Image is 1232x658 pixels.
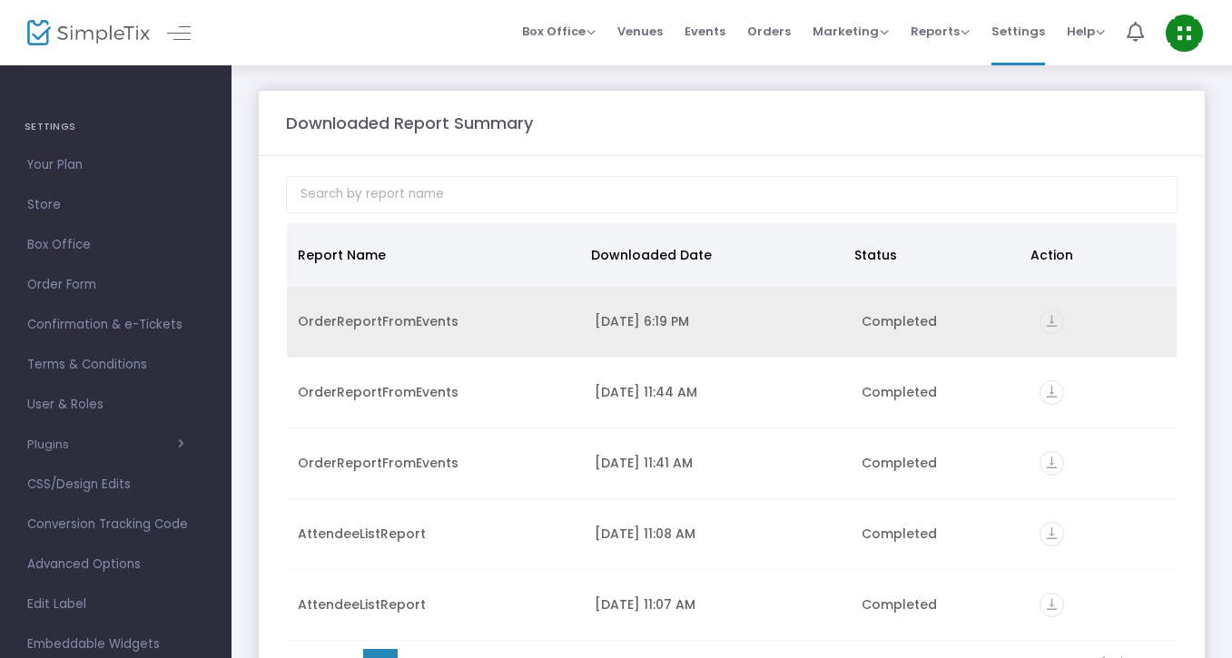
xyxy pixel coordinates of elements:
span: Box Office [522,23,596,40]
a: vertical_align_bottom [1040,457,1064,475]
span: Advanced Options [27,553,204,576]
span: User & Roles [27,393,204,417]
th: Downloaded Date [580,223,843,287]
span: CSS/Design Edits [27,473,204,496]
div: https://go.SimpleTix.com/fjzsi [1040,593,1166,617]
button: Plugins [27,437,184,452]
span: Conversion Tracking Code [27,513,204,536]
span: Embeddable Widgets [27,633,204,656]
span: Box Office [27,233,204,257]
div: https://go.SimpleTix.com/ioymz [1040,380,1166,405]
span: Terms & Conditions [27,353,204,377]
th: Action [1020,223,1166,287]
span: Events [685,8,725,54]
div: Data table [287,223,1177,641]
input: Search by report name [286,176,1178,213]
div: OrderReportFromEvents [298,383,573,401]
span: Order Form [27,273,204,297]
span: Help [1067,23,1105,40]
a: vertical_align_bottom [1040,598,1064,616]
i: vertical_align_bottom [1040,593,1064,617]
span: Confirmation & e-Tickets [27,313,204,337]
m-panel-title: Downloaded Report Summary [286,111,533,135]
div: AttendeeListReport [298,525,573,543]
i: vertical_align_bottom [1040,522,1064,546]
div: Completed [862,454,1018,472]
span: Store [27,193,204,217]
div: https://go.SimpleTix.com/wvb40 [1040,451,1166,476]
div: Completed [862,312,1018,330]
i: vertical_align_bottom [1040,309,1064,334]
a: vertical_align_bottom [1040,315,1064,333]
div: OrderReportFromEvents [298,312,573,330]
div: https://go.SimpleTix.com/osais [1040,309,1166,334]
th: Report Name [287,223,580,287]
div: Completed [862,383,1018,401]
span: Reports [911,23,970,40]
div: OrderReportFromEvents [298,454,573,472]
a: vertical_align_bottom [1040,386,1064,404]
h4: SETTINGS [25,109,207,145]
div: 7/1/2025 11:08 AM [595,525,840,543]
span: Orders [747,8,791,54]
div: Completed [862,525,1018,543]
i: vertical_align_bottom [1040,451,1064,476]
i: vertical_align_bottom [1040,380,1064,405]
div: 8/23/2025 6:19 PM [595,312,840,330]
div: 8/23/2025 11:41 AM [595,454,840,472]
div: AttendeeListReport [298,595,573,614]
a: vertical_align_bottom [1040,527,1064,545]
span: Your Plan [27,153,204,177]
span: Edit Label [27,593,204,616]
span: Marketing [813,23,889,40]
div: 7/1/2025 11:07 AM [595,595,840,614]
div: Completed [862,595,1018,614]
span: Settings [991,8,1045,54]
th: Status [843,223,1020,287]
div: 8/23/2025 11:44 AM [595,383,840,401]
div: https://go.SimpleTix.com/xqy49 [1040,522,1166,546]
span: Venues [617,8,663,54]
